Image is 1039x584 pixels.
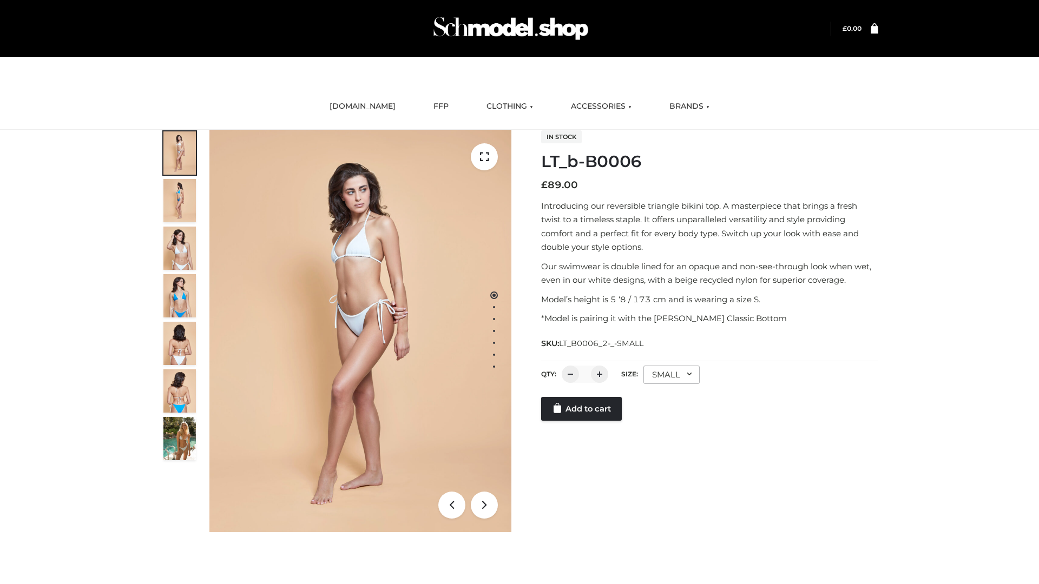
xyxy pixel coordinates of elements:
p: Introducing our reversible triangle bikini top. A masterpiece that brings a fresh twist to a time... [541,199,878,254]
label: QTY: [541,370,556,378]
bdi: 0.00 [843,24,862,32]
p: Our swimwear is double lined for an opaque and non-see-through look when wet, even in our white d... [541,260,878,287]
p: *Model is pairing it with the [PERSON_NAME] Classic Bottom [541,311,878,326]
img: Schmodel Admin 964 [430,7,592,50]
a: [DOMAIN_NAME] [321,95,404,118]
img: ArielClassicBikiniTop_CloudNine_AzureSky_OW114ECO_4-scaled.jpg [163,274,196,317]
a: ACCESSORIES [563,95,640,118]
img: ArielClassicBikiniTop_CloudNine_AzureSky_OW114ECO_1-scaled.jpg [163,131,196,175]
img: ArielClassicBikiniTop_CloudNine_AzureSky_OW114ECO_7-scaled.jpg [163,322,196,365]
img: ArielClassicBikiniTop_CloudNine_AzureSky_OW114ECO_3-scaled.jpg [163,227,196,270]
img: Arieltop_CloudNine_AzureSky2.jpg [163,417,196,460]
span: £ [541,179,548,191]
a: CLOTHING [478,95,541,118]
span: In stock [541,130,582,143]
img: ArielClassicBikiniTop_CloudNine_AzureSky_OW114ECO_8-scaled.jpg [163,369,196,413]
span: £ [843,24,847,32]
span: LT_B0006_2-_-SMALL [559,339,643,348]
a: BRANDS [661,95,718,118]
a: Add to cart [541,397,622,421]
h1: LT_b-B0006 [541,152,878,171]
div: SMALL [643,366,700,384]
img: ArielClassicBikiniTop_CloudNine_AzureSky_OW114ECO_1 [209,130,511,532]
label: Size: [621,370,638,378]
p: Model’s height is 5 ‘8 / 173 cm and is wearing a size S. [541,293,878,307]
img: ArielClassicBikiniTop_CloudNine_AzureSky_OW114ECO_2-scaled.jpg [163,179,196,222]
a: FFP [425,95,457,118]
bdi: 89.00 [541,179,578,191]
a: £0.00 [843,24,862,32]
span: SKU: [541,337,645,350]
